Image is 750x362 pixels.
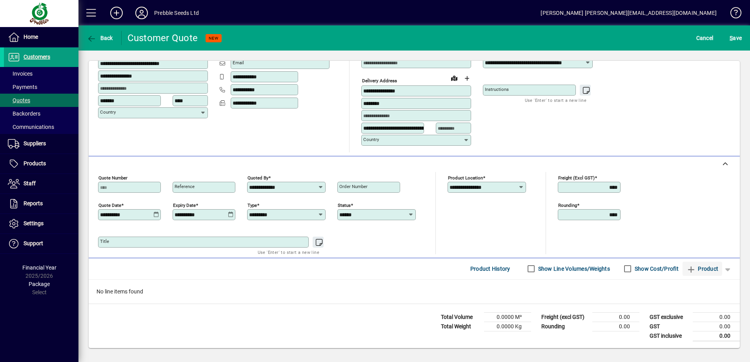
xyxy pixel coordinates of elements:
span: Reports [24,200,43,206]
span: Invoices [8,71,33,77]
span: Product History [470,262,510,275]
td: Freight (excl GST) [537,312,592,322]
span: Communications [8,124,54,130]
a: Settings [4,214,78,233]
mat-label: Status [338,202,351,208]
span: Payments [8,84,37,90]
mat-label: Email [233,60,244,65]
mat-label: Type [248,202,257,208]
td: 0.00 [693,331,740,341]
div: Customer Quote [127,32,198,44]
a: Knowledge Base [725,2,740,27]
mat-label: Order number [339,184,368,189]
a: Communications [4,120,78,134]
mat-label: Instructions [485,87,509,92]
label: Show Cost/Profit [633,265,679,273]
span: Staff [24,180,36,186]
td: 0.00 [693,312,740,322]
mat-label: Reference [175,184,195,189]
a: Backorders [4,107,78,120]
a: Reports [4,194,78,214]
div: No line items found [89,280,740,304]
span: Quotes [8,97,30,103]
button: Back [85,31,115,45]
span: S [730,35,733,41]
a: Invoices [4,67,78,80]
a: View on map [448,72,461,84]
a: Support [4,234,78,253]
span: Products [24,160,46,167]
div: Prebble Seeds Ltd [154,7,199,19]
a: Staff [4,174,78,194]
span: Home [24,34,38,40]
button: Product History [467,262,513,276]
td: GST inclusive [646,331,693,341]
a: Quotes [4,94,78,107]
a: Payments [4,80,78,94]
mat-label: Title [100,239,109,244]
td: 0.00 [592,322,639,331]
button: Add [104,6,129,20]
mat-label: Rounding [558,202,577,208]
mat-hint: Use 'Enter' to start a new line [258,248,319,257]
button: Cancel [694,31,715,45]
span: Cancel [696,32,714,44]
td: 0.0000 M³ [484,312,531,322]
span: Backorders [8,110,40,117]
td: 0.00 [592,312,639,322]
button: Profile [129,6,154,20]
a: Products [4,154,78,174]
mat-label: Freight (excl GST) [558,175,595,180]
td: GST exclusive [646,312,693,322]
button: Choose address [461,72,473,85]
td: Total Weight [437,322,484,331]
mat-label: Expiry date [173,202,196,208]
span: Package [29,281,50,287]
td: GST [646,322,693,331]
td: 0.00 [693,322,740,331]
span: NEW [209,36,218,41]
span: Product [686,262,718,275]
span: ave [730,32,742,44]
span: Customers [24,54,50,60]
span: Financial Year [22,264,56,271]
app-page-header-button: Back [78,31,122,45]
label: Show Line Volumes/Weights [537,265,610,273]
a: Home [4,27,78,47]
mat-label: Quote date [98,202,121,208]
mat-label: Country [363,137,379,142]
span: Suppliers [24,140,46,147]
td: Rounding [537,322,592,331]
span: Settings [24,220,44,226]
mat-label: Product location [448,175,483,180]
button: Product [683,262,722,276]
span: Support [24,240,43,246]
mat-label: Quote number [98,175,127,180]
span: Back [87,35,113,41]
mat-hint: Use 'Enter' to start a new line [525,96,586,105]
div: [PERSON_NAME] [PERSON_NAME][EMAIL_ADDRESS][DOMAIN_NAME] [541,7,717,19]
mat-label: Quoted by [248,175,268,180]
mat-label: Country [100,109,116,115]
button: Save [728,31,744,45]
a: Suppliers [4,134,78,154]
td: 0.0000 Kg [484,322,531,331]
td: Total Volume [437,312,484,322]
